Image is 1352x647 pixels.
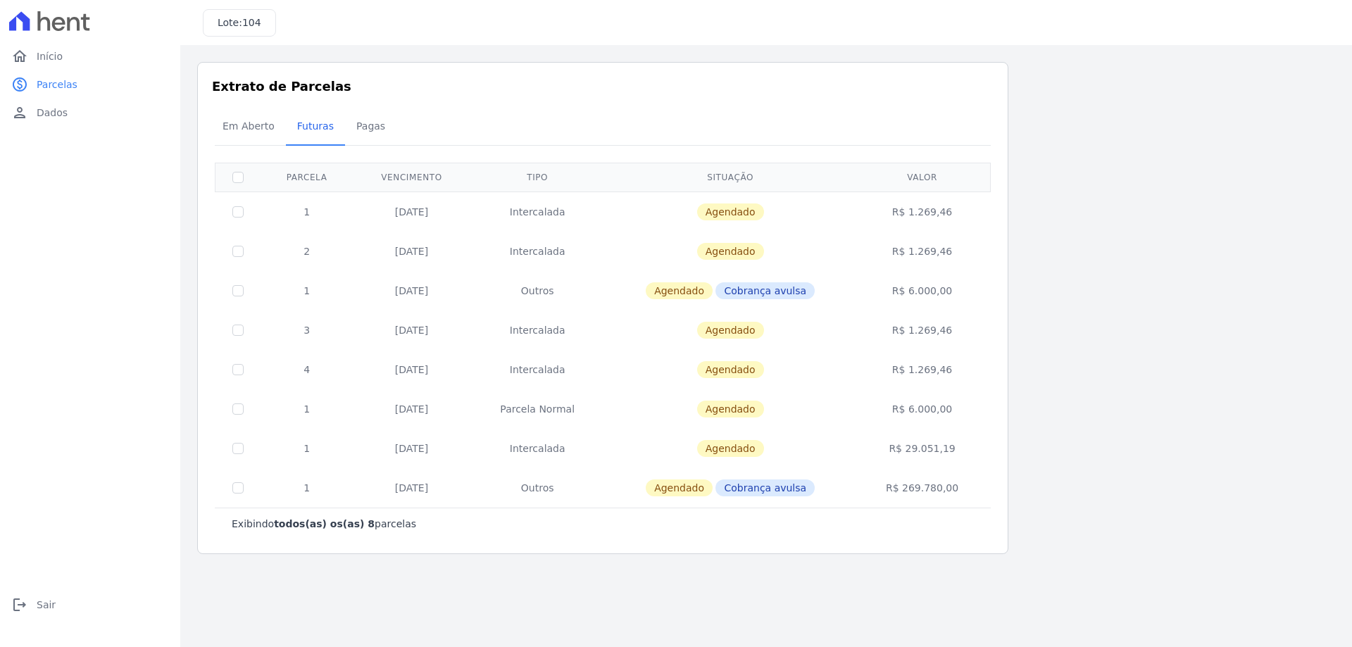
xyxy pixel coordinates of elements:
[261,389,353,429] td: 1
[856,429,989,468] td: R$ 29.051,19
[605,163,856,191] th: Situação
[348,112,394,140] span: Pagas
[242,17,261,28] span: 104
[470,232,605,271] td: Intercalada
[470,350,605,389] td: Intercalada
[261,468,353,508] td: 1
[289,112,342,140] span: Futuras
[37,77,77,92] span: Parcelas
[697,361,764,378] span: Agendado
[218,15,261,30] h3: Lote:
[211,109,286,146] a: Em Aberto
[470,310,605,350] td: Intercalada
[470,429,605,468] td: Intercalada
[856,350,989,389] td: R$ 1.269,46
[353,310,470,350] td: [DATE]
[697,243,764,260] span: Agendado
[345,109,396,146] a: Pagas
[261,310,353,350] td: 3
[353,232,470,271] td: [DATE]
[470,468,605,508] td: Outros
[856,191,989,232] td: R$ 1.269,46
[286,109,345,146] a: Futuras
[856,389,989,429] td: R$ 6.000,00
[6,99,175,127] a: personDados
[856,232,989,271] td: R$ 1.269,46
[212,77,994,96] h3: Extrato de Parcelas
[274,518,375,529] b: todos(as) os(as) 8
[353,468,470,508] td: [DATE]
[232,517,416,531] p: Exibindo parcelas
[6,42,175,70] a: homeInício
[6,70,175,99] a: paidParcelas
[353,163,470,191] th: Vencimento
[11,104,28,121] i: person
[353,271,470,310] td: [DATE]
[261,271,353,310] td: 1
[261,350,353,389] td: 4
[353,429,470,468] td: [DATE]
[261,429,353,468] td: 1
[856,468,989,508] td: R$ 269.780,00
[353,191,470,232] td: [DATE]
[11,48,28,65] i: home
[470,163,605,191] th: Tipo
[353,389,470,429] td: [DATE]
[37,49,63,63] span: Início
[261,191,353,232] td: 1
[697,322,764,339] span: Agendado
[261,163,353,191] th: Parcela
[6,591,175,619] a: logoutSair
[470,389,605,429] td: Parcela Normal
[470,271,605,310] td: Outros
[646,282,713,299] span: Agendado
[646,479,713,496] span: Agendado
[856,163,989,191] th: Valor
[697,440,764,457] span: Agendado
[353,350,470,389] td: [DATE]
[470,191,605,232] td: Intercalada
[37,106,68,120] span: Dados
[261,232,353,271] td: 2
[11,76,28,93] i: paid
[11,596,28,613] i: logout
[214,112,283,140] span: Em Aberto
[697,401,764,417] span: Agendado
[697,203,764,220] span: Agendado
[715,479,815,496] span: Cobrança avulsa
[856,271,989,310] td: R$ 6.000,00
[856,310,989,350] td: R$ 1.269,46
[715,282,815,299] span: Cobrança avulsa
[37,598,56,612] span: Sair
